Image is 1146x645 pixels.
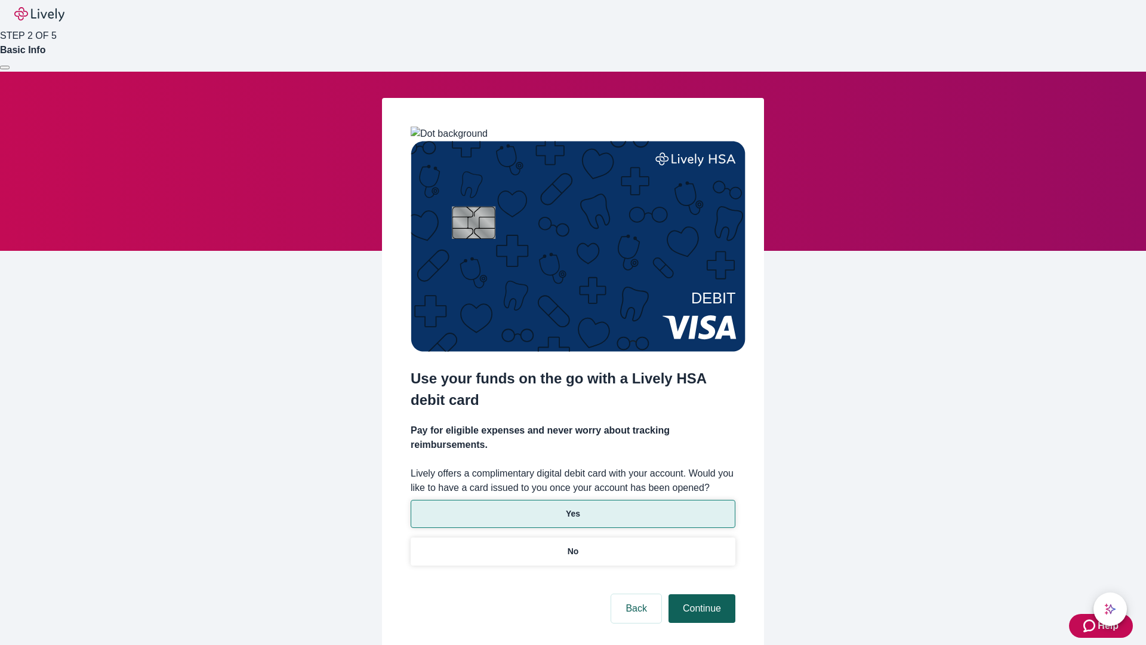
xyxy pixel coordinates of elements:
h2: Use your funds on the go with a Lively HSA debit card [411,368,735,411]
svg: Zendesk support icon [1083,619,1098,633]
button: chat [1093,592,1127,626]
svg: Lively AI Assistant [1104,603,1116,615]
label: Lively offers a complimentary digital debit card with your account. Would you like to have a card... [411,466,735,495]
h4: Pay for eligible expenses and never worry about tracking reimbursements. [411,423,735,452]
p: Yes [566,508,580,520]
img: Dot background [411,127,488,141]
button: Zendesk support iconHelp [1069,614,1133,638]
p: No [568,545,579,558]
img: Debit card [411,141,745,352]
button: Continue [668,594,735,623]
img: Lively [14,7,64,21]
button: Back [611,594,661,623]
span: Help [1098,619,1119,633]
button: No [411,537,735,566]
button: Yes [411,500,735,528]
